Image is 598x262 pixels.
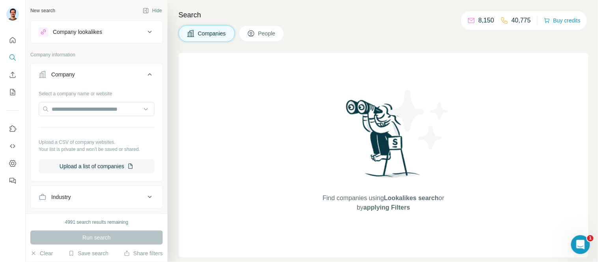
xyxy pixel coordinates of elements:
p: Company information [30,51,163,58]
div: New search [30,7,55,14]
p: Your list is private and won't be saved or shared. [39,146,155,153]
button: Upload a list of companies [39,159,155,173]
div: 4991 search results remaining [65,219,129,226]
button: Search [6,50,19,65]
span: People [258,30,276,37]
span: 1 [587,235,594,242]
img: Surfe Illustration - Stars [384,84,455,155]
div: Industry [51,193,71,201]
img: Avatar [6,8,19,20]
p: 8,150 [479,16,494,25]
div: Company [51,71,75,78]
button: Use Surfe API [6,139,19,153]
button: Use Surfe on LinkedIn [6,122,19,136]
button: Quick start [6,33,19,47]
span: applying Filters [363,204,410,211]
button: Company lookalikes [31,22,162,41]
button: Dashboard [6,156,19,171]
span: Find companies using or by [320,193,447,212]
button: Hide [137,5,168,17]
button: Share filters [124,249,163,257]
button: Industry [31,188,162,206]
p: 40,775 [512,16,531,25]
div: Select a company name or website [39,87,155,97]
h4: Search [179,9,589,20]
p: Upload a CSV of company websites. [39,139,155,146]
button: Save search [68,249,108,257]
div: Company lookalikes [53,28,102,36]
button: Clear [30,249,53,257]
span: Companies [198,30,227,37]
button: Enrich CSV [6,68,19,82]
iframe: Intercom live chat [571,235,590,254]
span: Lookalikes search [384,195,439,201]
button: Buy credits [544,15,581,26]
button: My lists [6,85,19,99]
button: Feedback [6,174,19,188]
img: Surfe Illustration - Woman searching with binoculars [343,98,425,186]
button: Company [31,65,162,87]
